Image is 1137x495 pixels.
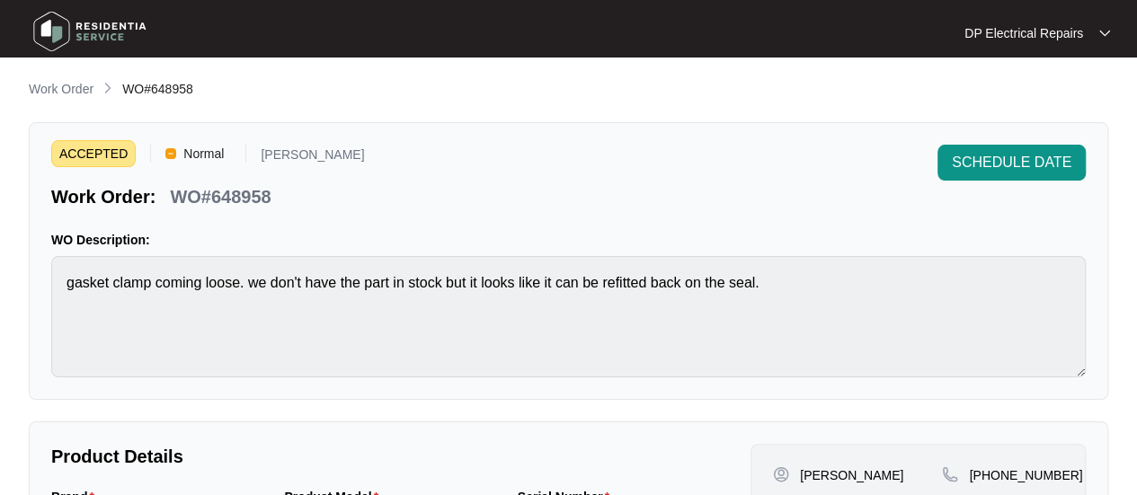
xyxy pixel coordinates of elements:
img: Vercel Logo [165,148,176,159]
img: user-pin [773,466,789,482]
button: SCHEDULE DATE [937,145,1086,181]
img: chevron-right [101,81,115,95]
p: WO Description: [51,231,1086,249]
img: residentia service logo [27,4,153,58]
p: WO#648958 [170,184,271,209]
p: [PERSON_NAME] [261,148,364,167]
p: DP Electrical Repairs [964,24,1083,42]
img: dropdown arrow [1099,29,1110,38]
span: ACCEPTED [51,140,136,167]
textarea: gasket clamp coming loose. we don't have the part in stock but it looks like it can be refitted b... [51,256,1086,377]
p: [PHONE_NUMBER] [969,466,1082,484]
p: Work Order [29,80,93,98]
p: [PERSON_NAME] [800,466,903,484]
img: map-pin [942,466,958,482]
a: Work Order [25,80,97,100]
p: Product Details [51,444,736,469]
span: WO#648958 [122,82,193,96]
span: SCHEDULE DATE [952,152,1071,173]
span: Normal [176,140,231,167]
p: Work Order: [51,184,155,209]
